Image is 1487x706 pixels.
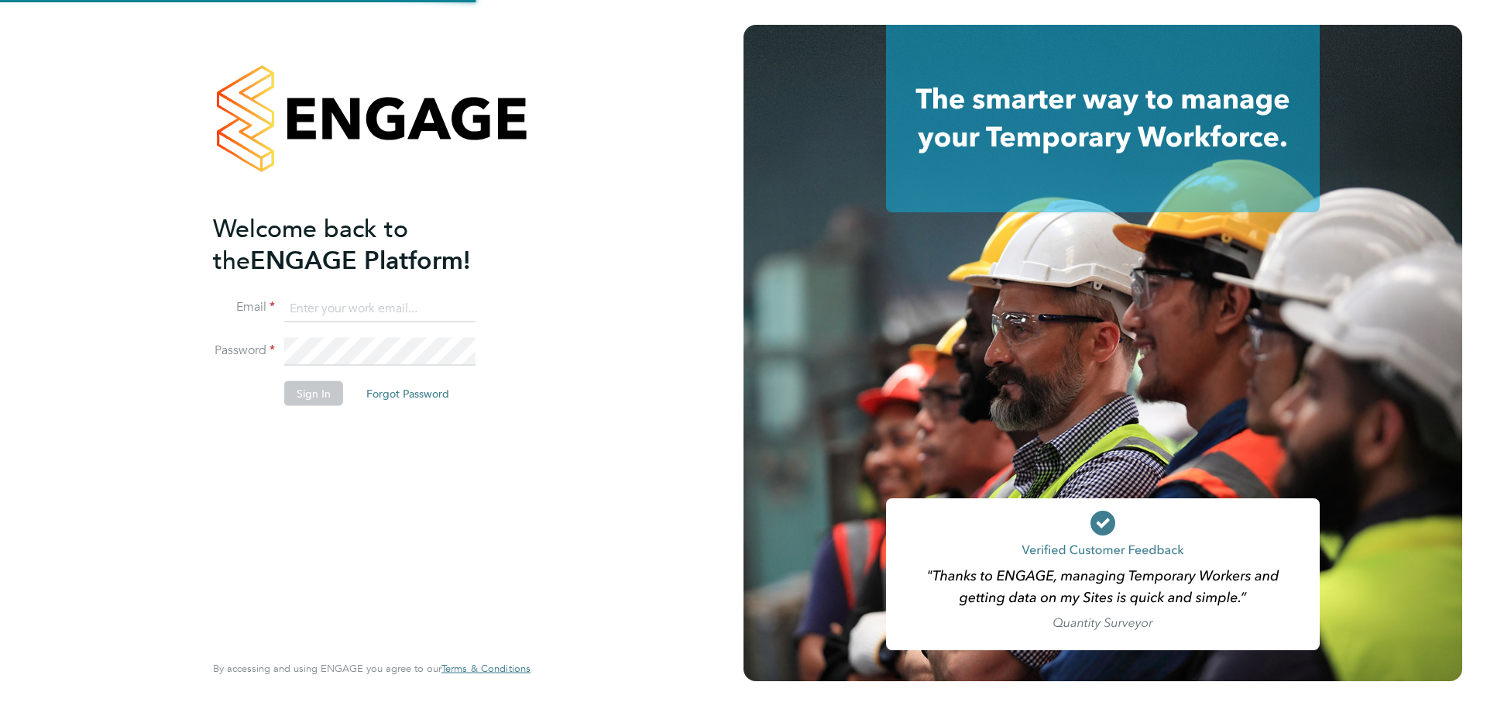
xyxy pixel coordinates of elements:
span: Welcome back to the [213,213,408,275]
h2: ENGAGE Platform! [213,212,515,276]
label: Password [213,343,275,359]
label: Email [213,299,275,315]
a: Terms & Conditions [441,663,531,675]
span: Terms & Conditions [441,662,531,675]
span: By accessing and using ENGAGE you agree to our [213,662,531,675]
input: Enter your work email... [284,294,476,322]
button: Forgot Password [354,381,462,406]
button: Sign In [284,381,343,406]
